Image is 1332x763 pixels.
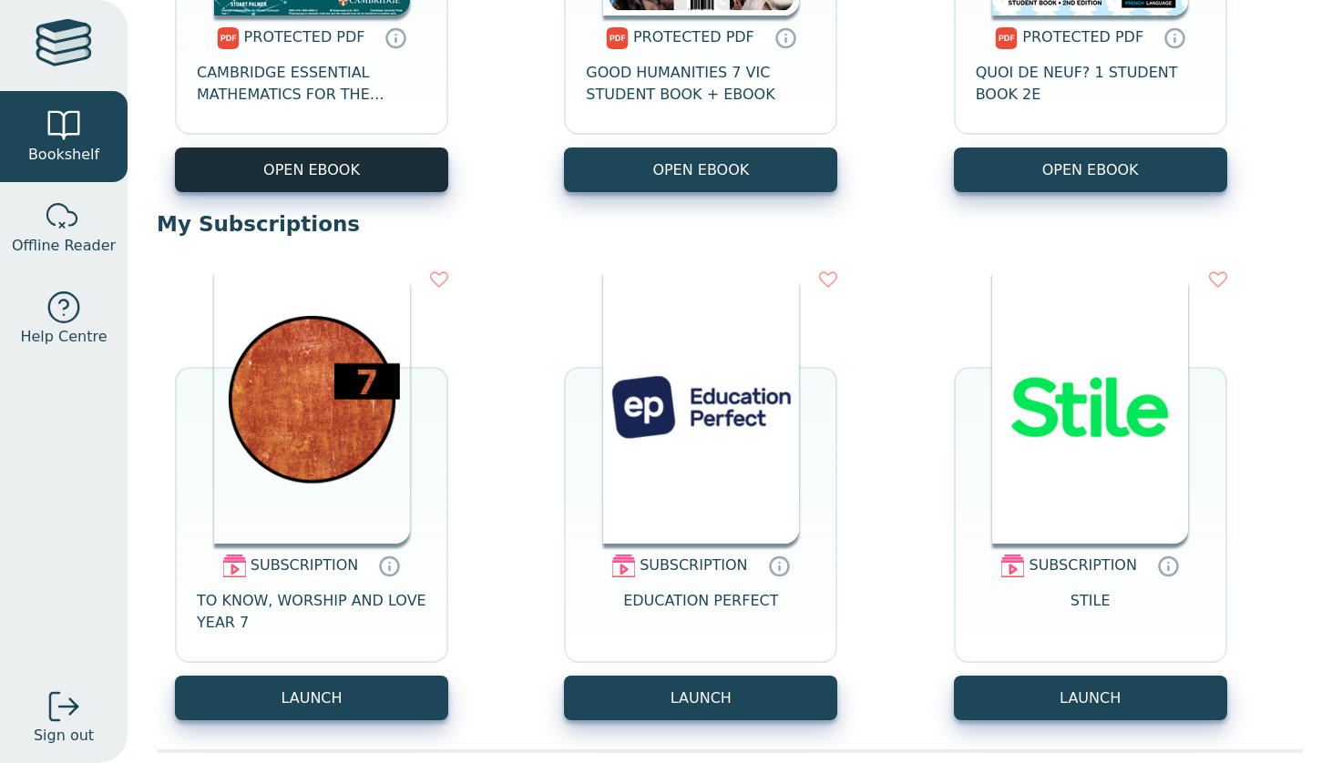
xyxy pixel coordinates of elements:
a: Digital subscriptions can include coursework, exercises and interactive content. Subscriptions ar... [768,555,790,577]
span: SUBSCRIPTION [1029,556,1136,574]
img: subscription.svg [612,554,635,577]
span: PROTECTED PDF [1022,28,1143,46]
img: subscription.svg [223,554,246,577]
span: STILE [1071,590,1111,634]
span: GOOD HUMANITIES 7 VIC STUDENT BOOK + EBOOK [586,62,815,106]
button: LAUNCH [175,676,448,720]
img: pdf.svg [995,27,1018,49]
a: Digital subscriptions can include coursework, exercises and interactive content. Subscriptions ar... [1157,555,1179,577]
a: OPEN EBOOK [564,148,837,192]
button: LAUNCH [564,676,837,720]
span: CAMBRIDGE ESSENTIAL MATHEMATICS FOR THE VICTORIAN CURRICULUM YEAR 7 3E [197,62,426,106]
span: QUOI DE NEUF? 1 STUDENT BOOK 2E [976,62,1205,106]
span: TO KNOW, WORSHIP AND LOVE YEAR 7 [197,590,426,634]
span: Offline Reader [12,235,116,257]
a: OPEN EBOOK [954,148,1227,192]
a: Digital subscriptions can include coursework, exercises and interactive content. Subscriptions ar... [378,555,400,577]
span: SUBSCRIPTION [640,556,747,574]
span: Sign out [34,725,94,747]
span: PROTECTED PDF [633,28,754,46]
img: subscription.svg [1001,554,1024,577]
a: OPEN EBOOK [175,148,448,192]
span: Bookshelf [28,144,99,166]
a: Protected PDFs cannot be printed, copied or shared. They can be accessed online through Education... [774,26,796,48]
p: My Subscriptions [157,210,1303,238]
img: pdf.svg [606,27,629,49]
span: EDUCATION PERFECT [623,590,778,634]
span: Help Centre [20,326,107,348]
img: 0a85b3d1-0419-43cc-81f3-c616db0c839e.png [992,270,1188,544]
img: 9ae37a4e-1665-4815-b554-95c7efc5d853.png [214,270,410,544]
img: pdf.svg [217,27,240,49]
span: SUBSCRIPTION [251,556,358,574]
button: LAUNCH [954,676,1227,720]
img: 72d1a00a-2440-4d08-b23c-fe2119b8f9a7.png [603,270,799,544]
a: Protected PDFs cannot be printed, copied or shared. They can be accessed online through Education... [384,26,406,48]
span: PROTECTED PDF [244,28,365,46]
a: Protected PDFs cannot be printed, copied or shared. They can be accessed online through Education... [1163,26,1185,48]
